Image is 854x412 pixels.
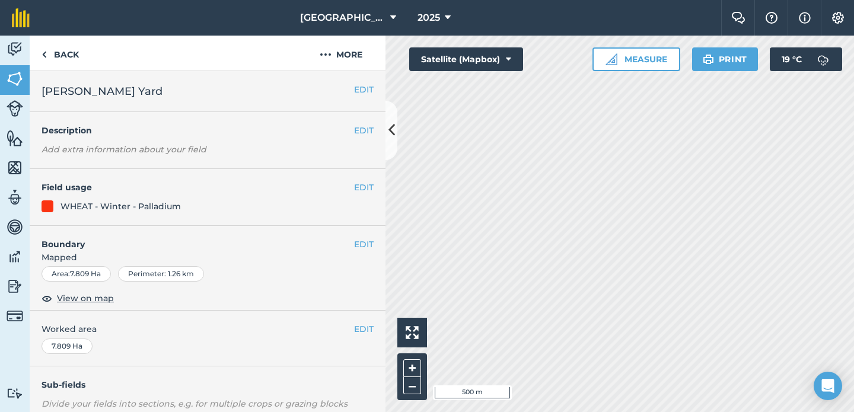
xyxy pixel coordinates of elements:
button: 19 °C [770,47,842,71]
img: fieldmargin Logo [12,8,30,27]
span: Mapped [30,251,385,264]
div: Open Intercom Messenger [814,372,842,400]
button: EDIT [354,124,374,137]
span: [PERSON_NAME] Yard [42,83,162,100]
div: 7.809 Ha [42,338,93,354]
em: Add extra information about your field [42,144,206,155]
button: Print [692,47,759,71]
img: svg+xml;base64,PD94bWwgdmVyc2lvbj0iMS4wIiBlbmNvZGluZz0idXRmLTgiPz4KPCEtLSBHZW5lcmF0b3I6IEFkb2JlIE... [7,248,23,266]
img: svg+xml;base64,PD94bWwgdmVyc2lvbj0iMS4wIiBlbmNvZGluZz0idXRmLTgiPz4KPCEtLSBHZW5lcmF0b3I6IEFkb2JlIE... [7,40,23,58]
img: svg+xml;base64,PHN2ZyB4bWxucz0iaHR0cDovL3d3dy53My5vcmcvMjAwMC9zdmciIHdpZHRoPSI1NiIgaGVpZ2h0PSI2MC... [7,129,23,147]
img: svg+xml;base64,PHN2ZyB4bWxucz0iaHR0cDovL3d3dy53My5vcmcvMjAwMC9zdmciIHdpZHRoPSIxNyIgaGVpZ2h0PSIxNy... [799,11,811,25]
img: A cog icon [831,12,845,24]
div: WHEAT - Winter - Palladium [60,200,181,213]
img: svg+xml;base64,PD94bWwgdmVyc2lvbj0iMS4wIiBlbmNvZGluZz0idXRmLTgiPz4KPCEtLSBHZW5lcmF0b3I6IEFkb2JlIE... [7,277,23,295]
em: Divide your fields into sections, e.g. for multiple crops or grazing blocks [42,398,348,409]
img: svg+xml;base64,PHN2ZyB4bWxucz0iaHR0cDovL3d3dy53My5vcmcvMjAwMC9zdmciIHdpZHRoPSIxOCIgaGVpZ2h0PSIyNC... [42,291,52,305]
button: EDIT [354,238,374,251]
span: 2025 [418,11,440,25]
img: svg+xml;base64,PHN2ZyB4bWxucz0iaHR0cDovL3d3dy53My5vcmcvMjAwMC9zdmciIHdpZHRoPSIxOSIgaGVpZ2h0PSIyNC... [703,52,714,66]
span: [GEOGRAPHIC_DATA] [300,11,385,25]
img: svg+xml;base64,PHN2ZyB4bWxucz0iaHR0cDovL3d3dy53My5vcmcvMjAwMC9zdmciIHdpZHRoPSIyMCIgaGVpZ2h0PSIyNC... [320,47,332,62]
button: EDIT [354,322,374,336]
span: 19 ° C [782,47,802,71]
button: Satellite (Mapbox) [409,47,523,71]
button: Measure [592,47,680,71]
button: EDIT [354,83,374,96]
button: + [403,359,421,377]
h4: Description [42,124,374,137]
img: Ruler icon [606,53,617,65]
img: svg+xml;base64,PD94bWwgdmVyc2lvbj0iMS4wIiBlbmNvZGluZz0idXRmLTgiPz4KPCEtLSBHZW5lcmF0b3I6IEFkb2JlIE... [7,388,23,399]
button: EDIT [354,181,374,194]
img: svg+xml;base64,PHN2ZyB4bWxucz0iaHR0cDovL3d3dy53My5vcmcvMjAwMC9zdmciIHdpZHRoPSI1NiIgaGVpZ2h0PSI2MC... [7,159,23,177]
img: Two speech bubbles overlapping with the left bubble in the forefront [731,12,745,24]
a: Back [30,36,91,71]
div: Area : 7.809 Ha [42,266,111,282]
img: svg+xml;base64,PHN2ZyB4bWxucz0iaHR0cDovL3d3dy53My5vcmcvMjAwMC9zdmciIHdpZHRoPSI1NiIgaGVpZ2h0PSI2MC... [7,70,23,88]
button: More [297,36,385,71]
img: Four arrows, one pointing top left, one top right, one bottom right and the last bottom left [406,326,419,339]
h4: Sub-fields [30,378,385,391]
div: Perimeter : 1.26 km [118,266,204,282]
img: svg+xml;base64,PD94bWwgdmVyc2lvbj0iMS4wIiBlbmNvZGluZz0idXRmLTgiPz4KPCEtLSBHZW5lcmF0b3I6IEFkb2JlIE... [7,308,23,324]
img: A question mark icon [764,12,779,24]
img: svg+xml;base64,PD94bWwgdmVyc2lvbj0iMS4wIiBlbmNvZGluZz0idXRmLTgiPz4KPCEtLSBHZW5lcmF0b3I6IEFkb2JlIE... [811,47,835,71]
img: svg+xml;base64,PD94bWwgdmVyc2lvbj0iMS4wIiBlbmNvZGluZz0idXRmLTgiPz4KPCEtLSBHZW5lcmF0b3I6IEFkb2JlIE... [7,100,23,117]
img: svg+xml;base64,PHN2ZyB4bWxucz0iaHR0cDovL3d3dy53My5vcmcvMjAwMC9zdmciIHdpZHRoPSI5IiBoZWlnaHQ9IjI0Ii... [42,47,47,62]
button: View on map [42,291,114,305]
h4: Field usage [42,181,354,194]
img: svg+xml;base64,PD94bWwgdmVyc2lvbj0iMS4wIiBlbmNvZGluZz0idXRmLTgiPz4KPCEtLSBHZW5lcmF0b3I6IEFkb2JlIE... [7,189,23,206]
h4: Boundary [30,226,354,251]
img: svg+xml;base64,PD94bWwgdmVyc2lvbj0iMS4wIiBlbmNvZGluZz0idXRmLTgiPz4KPCEtLSBHZW5lcmF0b3I6IEFkb2JlIE... [7,218,23,236]
span: Worked area [42,322,374,336]
button: – [403,377,421,394]
span: View on map [57,292,114,305]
